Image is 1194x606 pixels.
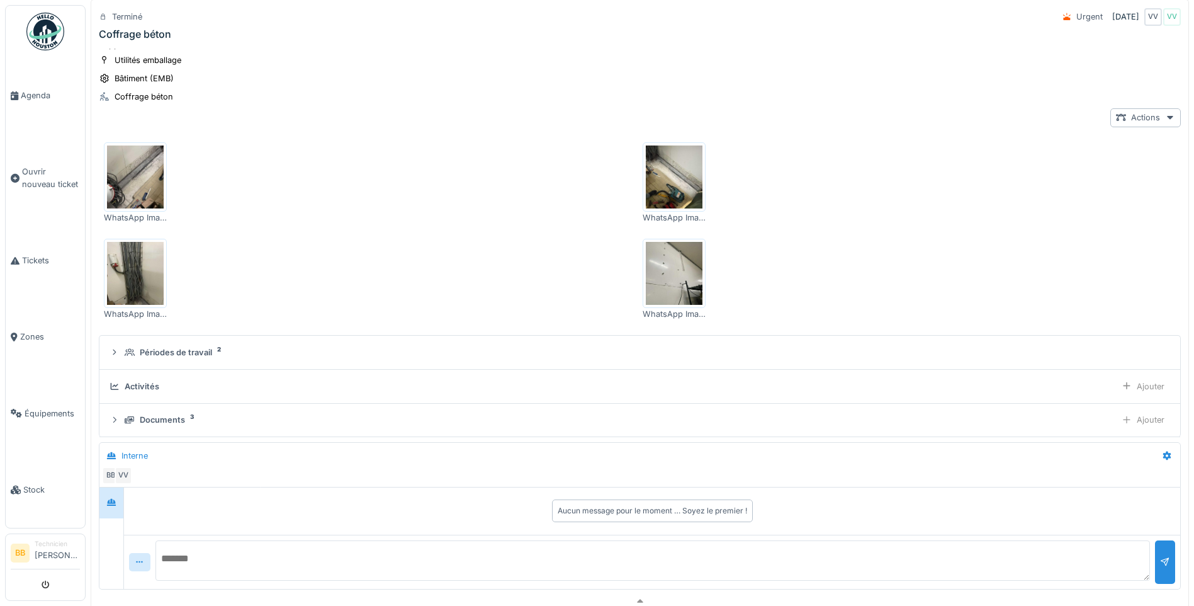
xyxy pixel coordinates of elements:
[35,539,80,549] div: Technicien
[22,254,80,266] span: Tickets
[6,375,85,452] a: Équipements
[643,308,706,320] div: WhatsApp Image [DATE] 13.57.14.jpeg
[107,146,164,209] img: clnabwh723ndckq1ydancm6d3qus
[1144,8,1162,26] div: VV
[1112,11,1139,23] div: [DATE]
[104,212,167,224] div: WhatsApp Image [DATE] 13.56.04.jpeg
[26,13,64,50] img: Badge_color-CXgf-gQk.svg
[643,212,706,224] div: WhatsApp Image [DATE] 13.56.21.jpeg
[22,166,80,190] span: Ouvrir nouveau ticket
[11,539,80,569] a: BB Technicien[PERSON_NAME]
[35,539,80,566] li: [PERSON_NAME]
[6,452,85,528] a: Stock
[115,54,181,66] div: Utilités emballage
[121,450,148,462] div: Interne
[25,408,80,420] span: Équipements
[125,380,159,392] div: Activités
[1076,11,1103,23] div: Urgent
[646,242,702,305] img: wfduvfi9f9ed6y7vyoa09k9hz4cx
[104,409,1175,432] summary: Documents3Ajouter
[6,222,85,299] a: Tickets
[107,242,164,305] img: us3gmrkxu3azofeitj2sda5zcsys
[102,467,120,484] div: BB
[104,375,1175,398] summary: ActivitésAjouter
[11,544,30,563] li: BB
[1110,108,1181,127] div: Actions
[115,91,173,103] div: Coffrage béton
[6,299,85,375] a: Zones
[112,11,142,23] div: Terminé
[558,505,747,517] div: Aucun message pour le moment … Soyez le premier !
[23,484,80,496] span: Stock
[104,308,167,320] div: WhatsApp Image [DATE] 13.56.41.jpeg
[21,89,80,101] span: Agenda
[1116,377,1170,396] div: Ajouter
[115,467,132,484] div: VV
[646,146,702,209] img: 676xj4es96nj2vaqs8m3m2rnekjn
[1116,411,1170,429] div: Ajouter
[99,28,171,40] div: Coffrage béton
[6,134,85,222] a: Ouvrir nouveau ticket
[115,72,174,84] div: Bâtiment (EMB)
[140,414,185,426] div: Documents
[104,341,1175,364] summary: Périodes de travail2
[140,346,212,358] div: Périodes de travail
[20,331,80,343] span: Zones
[6,57,85,134] a: Agenda
[1163,8,1181,26] div: VV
